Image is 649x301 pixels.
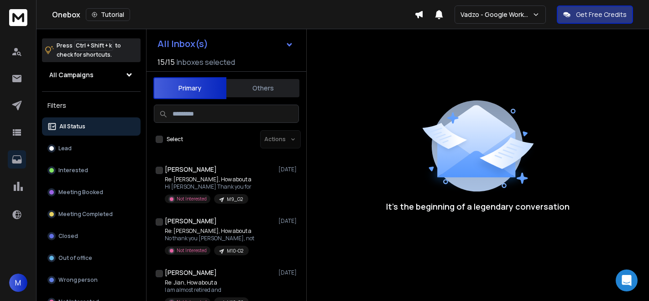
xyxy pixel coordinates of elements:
p: No thank you [PERSON_NAME], not [165,235,254,242]
p: Re: Jian, How about a [165,279,249,286]
h1: [PERSON_NAME] [165,165,217,174]
button: M [9,274,27,292]
button: All Inbox(s) [150,35,301,53]
p: Not Interested [177,195,207,202]
p: M10-G2 [227,248,243,254]
button: Interested [42,161,141,180]
button: All Status [42,117,141,136]
p: All Status [59,123,85,130]
p: [DATE] [278,269,299,276]
button: Primary [153,77,226,99]
p: Lead [58,145,72,152]
label: Select [167,136,183,143]
button: Others [226,78,299,98]
h1: [PERSON_NAME] [165,268,217,277]
h1: All Campaigns [49,70,94,79]
p: Hi [PERSON_NAME] Thank you for [165,183,251,190]
p: Out of office [58,254,92,262]
p: Meeting Completed [58,211,113,218]
button: Meeting Booked [42,183,141,201]
p: Interested [58,167,88,174]
button: Get Free Credits [557,5,633,24]
p: Press to check for shortcuts. [57,41,121,59]
p: Vadzo - Google Workspace [461,10,532,19]
p: Not Interested [177,247,207,254]
h1: [PERSON_NAME] [165,217,217,226]
button: Tutorial [86,8,130,21]
p: I am almost retired and [165,286,249,294]
p: Closed [58,232,78,240]
p: Re: [PERSON_NAME], How about a [165,227,254,235]
p: It’s the beginning of a legendary conversation [386,200,570,213]
p: M9_G2 [227,196,243,203]
div: Onebox [52,8,414,21]
button: Out of office [42,249,141,267]
h1: All Inbox(s) [157,39,208,48]
p: Get Free Credits [576,10,627,19]
p: Re: [PERSON_NAME], How about a [165,176,251,183]
h3: Inboxes selected [177,57,235,68]
button: Wrong person [42,271,141,289]
p: Wrong person [58,276,98,284]
h3: Filters [42,99,141,112]
span: 15 / 15 [157,57,175,68]
button: All Campaigns [42,66,141,84]
button: Lead [42,139,141,158]
div: Open Intercom Messenger [616,269,638,291]
button: Closed [42,227,141,245]
p: Meeting Booked [58,189,103,196]
p: [DATE] [278,166,299,173]
span: Ctrl + Shift + k [74,40,113,51]
p: [DATE] [278,217,299,225]
button: Meeting Completed [42,205,141,223]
